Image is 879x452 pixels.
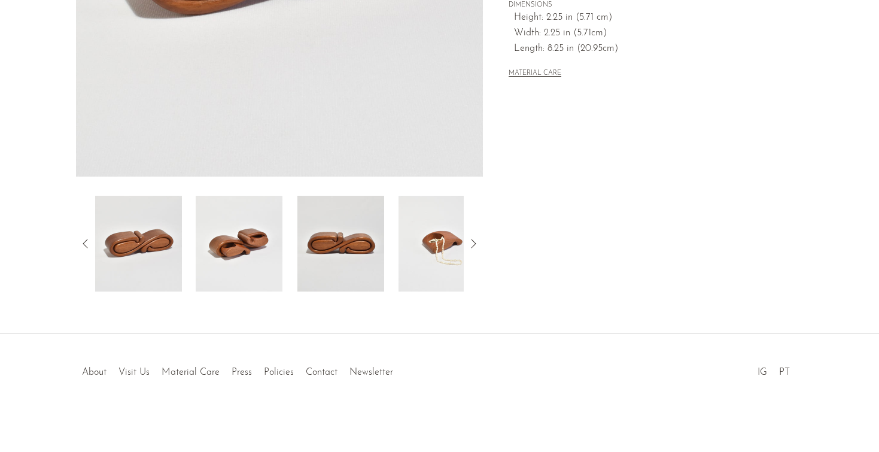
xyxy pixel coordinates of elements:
[232,368,252,377] a: Press
[758,368,767,377] a: IG
[297,196,384,292] img: Hand-Carved Ring Box
[162,368,220,377] a: Material Care
[514,26,778,41] span: Width: 2.25 in (5.71cm)
[306,368,337,377] a: Contact
[264,368,294,377] a: Policies
[76,358,399,381] ul: Quick links
[752,358,796,381] ul: Social Medias
[82,368,107,377] a: About
[514,10,778,26] span: Height: 2.25 in (5.71 cm)
[118,368,150,377] a: Visit Us
[514,41,778,57] span: Length: 8.25 in (20.95cm)
[779,368,790,377] a: PT
[399,196,485,292] img: Hand-Carved Ring Box
[95,196,182,292] img: Hand-Carved Ring Box
[196,196,282,292] img: Hand-Carved Ring Box
[509,69,561,78] button: MATERIAL CARE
